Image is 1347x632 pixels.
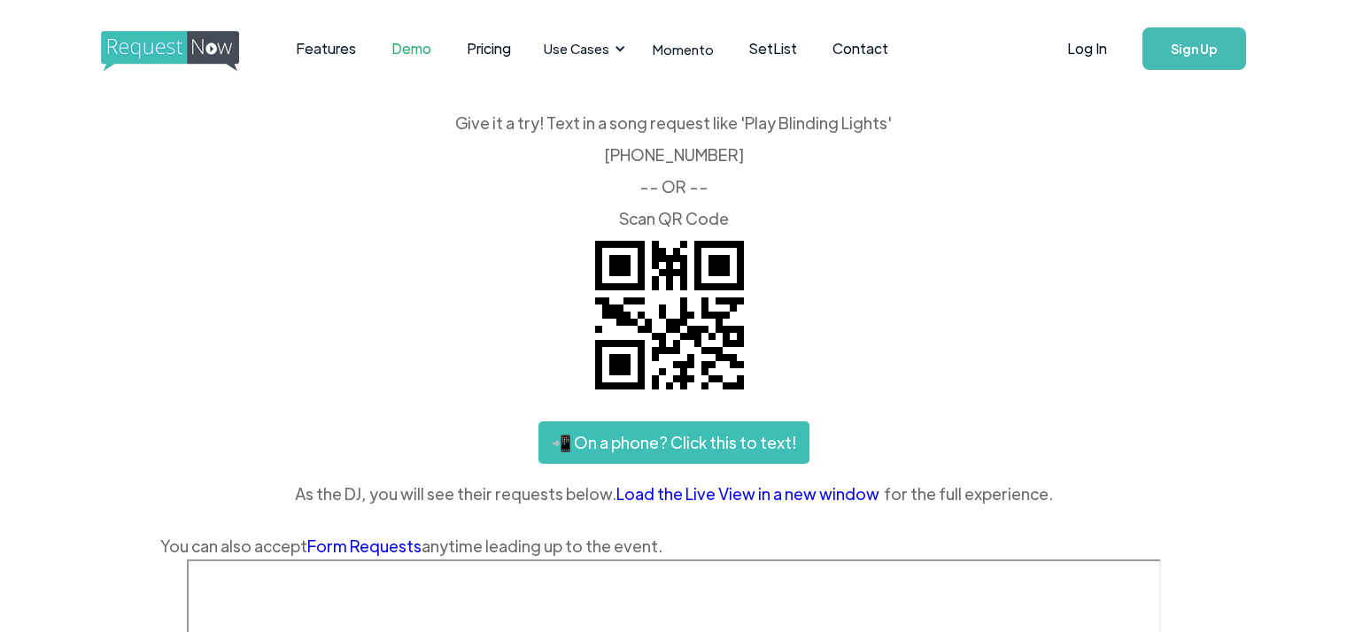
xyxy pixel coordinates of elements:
[374,21,449,76] a: Demo
[449,21,529,76] a: Pricing
[635,23,732,75] a: Momento
[732,21,815,76] a: SetList
[533,21,631,76] div: Use Cases
[101,31,272,72] img: requestnow logo
[160,115,1188,227] div: Give it a try! Text in a song request like 'Play Blinding Lights' ‍ [PHONE_NUMBER] -- OR -- ‍ Sca...
[544,39,609,58] div: Use Cases
[616,481,884,507] a: Load the Live View in a new window
[538,421,809,464] a: 📲 On a phone? Click this to text!
[1049,18,1125,80] a: Log In
[1142,27,1246,70] a: Sign Up
[815,21,906,76] a: Contact
[581,227,758,404] img: QR code
[160,481,1188,507] div: As the DJ, you will see their requests below. for the full experience.
[101,31,234,66] a: home
[307,536,422,556] a: Form Requests
[278,21,374,76] a: Features
[160,533,1188,559] div: You can also accept anytime leading up to the event.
